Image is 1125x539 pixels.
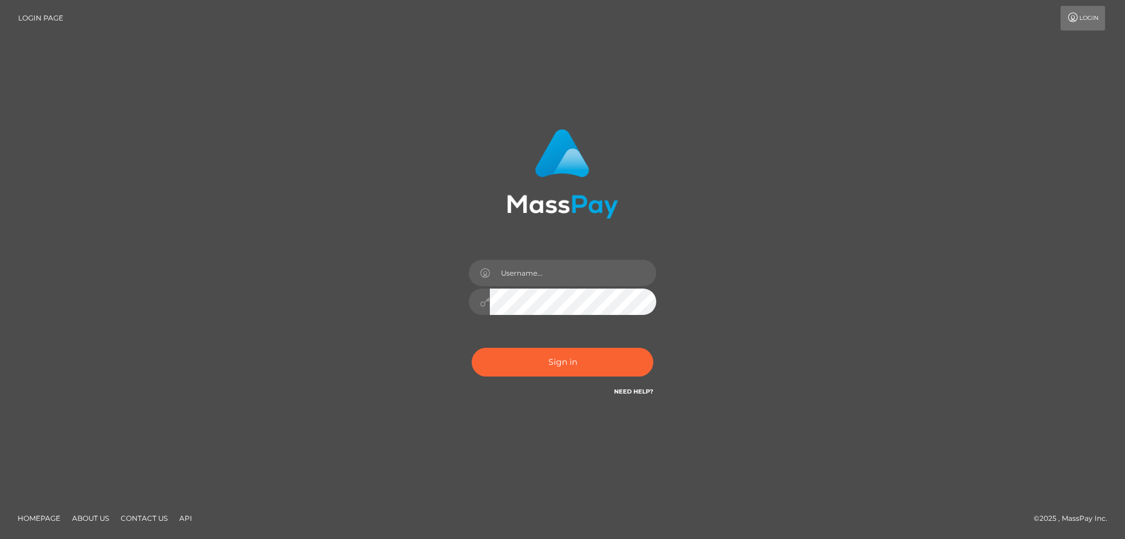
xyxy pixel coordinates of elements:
a: Need Help? [614,388,653,395]
a: API [175,509,197,527]
a: Homepage [13,509,65,527]
img: MassPay Login [507,129,618,219]
a: About Us [67,509,114,527]
a: Contact Us [116,509,172,527]
button: Sign in [472,348,653,377]
div: © 2025 , MassPay Inc. [1034,512,1116,525]
a: Login [1061,6,1105,30]
input: Username... [490,260,656,286]
a: Login Page [18,6,63,30]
